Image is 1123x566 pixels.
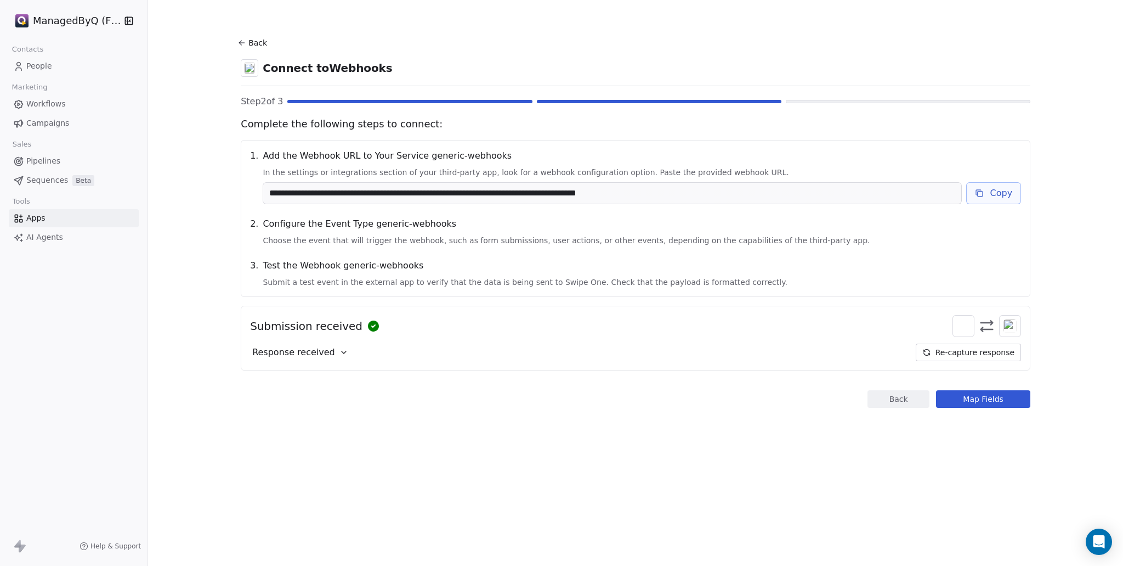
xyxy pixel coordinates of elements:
span: Add the Webhook URL to Your Service generic-webhooks [263,149,1021,162]
button: Map Fields [936,390,1030,408]
span: AI Agents [26,232,63,243]
span: Beta [72,175,94,186]
div: Open Intercom Messenger [1086,529,1112,555]
img: webhooks.svg [1003,319,1017,333]
span: Tools [8,193,35,210]
span: Submission received [250,318,362,334]
span: Sequences [26,175,68,186]
span: ManagedByQ (FZE) [33,14,121,28]
a: Pipelines [9,152,139,170]
span: Connect to Webhooks [263,60,393,76]
span: Choose the event that will trigger the webhook, such as form submissions, user actions, or other ... [263,235,1021,246]
a: SequencesBeta [9,171,139,189]
span: People [26,60,52,72]
span: Contacts [7,41,48,58]
span: Configure the Event Type generic-webhooks [263,217,1021,231]
span: Pipelines [26,155,60,167]
button: Re-capture response [916,344,1021,361]
span: 2 . [250,217,258,246]
button: Back [867,390,929,408]
span: Sales [8,136,36,153]
span: Response received [252,346,335,359]
img: webhooks.svg [244,63,255,74]
a: AI Agents [9,228,139,246]
span: In the settings or integrations section of your third-party app, look for a webhook configuration... [263,167,1021,178]
span: 3 . [250,259,258,288]
img: Stripe.png [15,14,29,27]
span: Complete the following steps to connect: [241,117,1030,131]
span: Help & Support [90,542,141,551]
a: Workflows [9,95,139,113]
span: Workflows [26,98,66,110]
a: Help & Support [80,542,141,551]
img: swipeonelogo.svg [956,319,971,333]
span: Test the Webhook generic-webhooks [263,259,1021,272]
a: People [9,57,139,75]
span: Marketing [7,79,52,96]
a: Campaigns [9,114,139,132]
button: Copy [966,182,1022,204]
button: Back [236,33,271,53]
span: Campaigns [26,117,69,129]
span: Submit a test event in the external app to verify that the data is being sent to Swipe One. Check... [263,277,1021,288]
span: 1 . [250,149,258,204]
a: Apps [9,209,139,227]
span: Apps [26,212,46,224]
span: Step 2 of 3 [241,95,283,108]
button: ManagedByQ (FZE) [13,12,117,30]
